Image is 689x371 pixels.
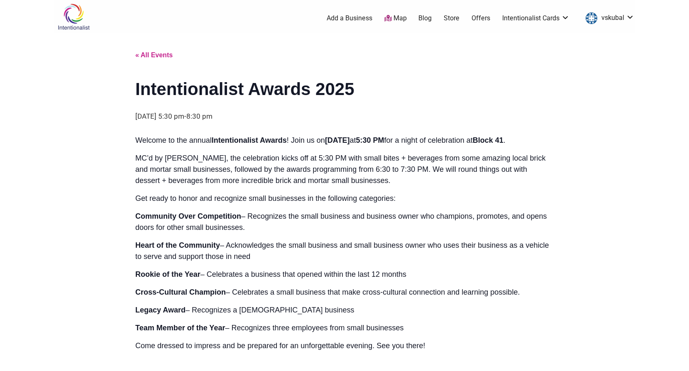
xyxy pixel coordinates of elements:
h1: Intentionalist Awards 2025 [135,77,554,101]
strong: Community Over Competition [135,212,241,220]
p: MC’d by [PERSON_NAME], the celebration kicks off at 5:30 PM with small bites + beverages from som... [135,153,554,186]
p: – Celebrates a small business that make cross-cultural connection and learning possible. [135,287,554,298]
strong: Intentionalist Awards [212,136,287,144]
p: – Acknowledges the small business and small business owner who uses their business as a vehicle t... [135,240,554,262]
a: Add a Business [327,14,372,23]
strong: Team Member of the Year [135,324,225,332]
span: 8:30 pm [186,112,213,120]
strong: Heart of the Community [135,241,220,249]
strong: Legacy Award [135,306,186,314]
a: Offers [472,14,490,23]
a: Map [384,14,407,23]
p: – Recognizes a [DEMOGRAPHIC_DATA] business [135,305,554,316]
strong: Rookie of the Year [135,270,200,278]
p: – Recognizes the small business and business owner who champions, promotes, and opens doors for o... [135,211,554,233]
strong: [DATE] [325,136,350,144]
p: Get ready to honor and recognize small businesses in the following categories: [135,193,554,204]
strong: Block 41 [473,136,503,144]
span: [DATE] 5:30 pm [135,112,184,120]
p: Welcome to the annual ! Join us on at for a night of celebration at . [135,135,554,146]
a: Intentionalist Cards [502,14,569,23]
strong: Cross-Cultural Champion [135,288,226,296]
a: Store [444,14,459,23]
a: Blog [418,14,432,23]
p: – Celebrates a business that opened within the last 12 months [135,269,554,280]
div: - [135,111,213,122]
p: Come dressed to impress and be prepared for an unforgettable evening. See you there! [135,340,554,351]
a: vskubal [581,11,634,26]
a: « All Events [135,51,173,59]
strong: 5:30 PM [356,136,384,144]
img: Intentionalist [54,3,93,30]
p: – Recognizes three employees from small businesses [135,322,554,334]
